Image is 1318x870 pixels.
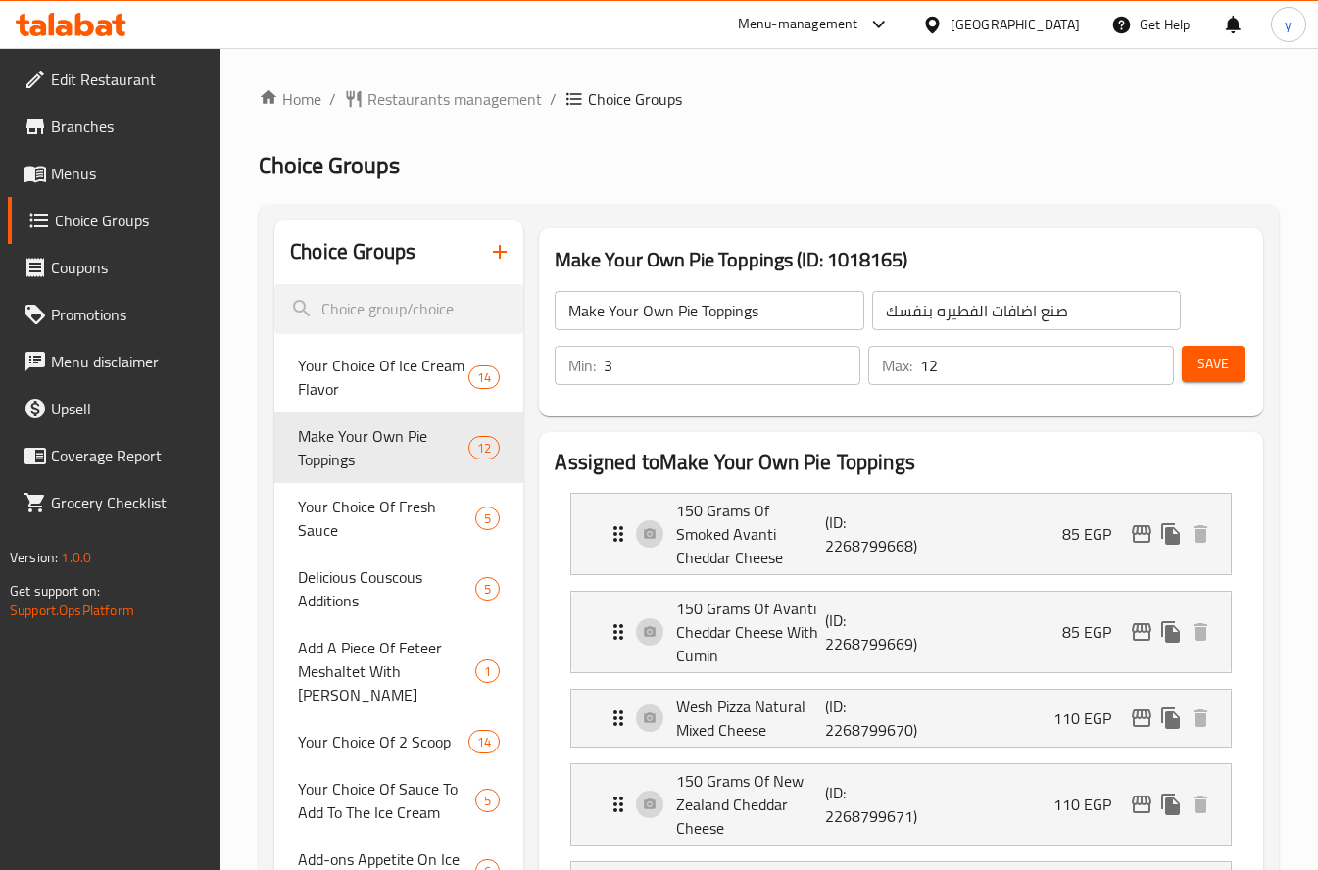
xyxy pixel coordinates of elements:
div: Your Choice Of Ice Cream Flavor14 [274,342,523,412]
button: duplicate [1156,617,1186,647]
a: Edit Restaurant [8,56,220,103]
div: Choices [475,577,500,601]
a: Branches [8,103,220,150]
button: edit [1127,519,1156,549]
span: Choice Groups [259,143,400,187]
span: Choice Groups [588,87,682,111]
span: Upsell [51,397,205,420]
span: 5 [476,792,499,810]
li: / [329,87,336,111]
button: duplicate [1156,519,1186,549]
a: Grocery Checklist [8,479,220,526]
h2: Assigned to Make Your Own Pie Toppings [555,448,1247,477]
li: Expand [555,681,1247,755]
li: Expand [555,755,1247,853]
h3: Make Your Own Pie Toppings (ID: 1018165) [555,244,1247,275]
div: Delicious Couscous Additions5 [274,554,523,624]
span: 1 [476,662,499,681]
span: Your Choice Of Fresh Sauce [298,495,475,542]
div: Choices [468,730,500,753]
a: Upsell [8,385,220,432]
span: Restaurants management [367,87,542,111]
span: Grocery Checklist [51,491,205,514]
a: Menus [8,150,220,197]
p: 85 EGP [1062,620,1127,644]
button: edit [1127,790,1156,819]
span: Coverage Report [51,444,205,467]
p: 150 Grams Of New Zealand Cheddar Cheese [676,769,825,840]
a: Coverage Report [8,432,220,479]
p: Min: [568,354,596,377]
span: Branches [51,115,205,138]
div: Choices [468,365,500,389]
p: (ID: 2268799671) [825,781,924,828]
div: Your Choice Of Sauce To Add To The Ice Cream5 [274,765,523,836]
span: 5 [476,580,499,599]
span: Promotions [51,303,205,326]
span: 14 [469,368,499,387]
button: delete [1186,703,1215,733]
span: Menus [51,162,205,185]
li: Expand [555,485,1247,583]
span: Your Choice Of 2 Scoop [298,730,468,753]
button: edit [1127,617,1156,647]
p: Max: [882,354,912,377]
span: Version: [10,545,58,570]
div: Your Choice Of 2 Scoop14 [274,718,523,765]
button: Save [1182,346,1245,382]
p: 150 Grams Of Avanti Cheddar Cheese With Cumin [676,597,825,667]
div: Expand [571,764,1231,845]
li: Expand [555,583,1247,681]
button: delete [1186,519,1215,549]
div: [GEOGRAPHIC_DATA] [951,14,1080,35]
span: Choice Groups [55,209,205,232]
span: Get support on: [10,578,100,604]
li: / [550,87,557,111]
p: (ID: 2268799669) [825,608,924,655]
a: Promotions [8,291,220,338]
span: 14 [469,733,499,751]
div: Choices [475,659,500,683]
p: 110 EGP [1053,793,1127,816]
a: Menu disclaimer [8,338,220,385]
a: Restaurants management [344,87,542,111]
span: 12 [469,439,499,458]
button: duplicate [1156,790,1186,819]
nav: breadcrumb [259,87,1279,111]
span: Menu disclaimer [51,350,205,373]
span: Your Choice Of Ice Cream Flavor [298,354,468,401]
p: Wesh Pizza Natural Mixed Cheese [676,695,825,742]
div: Make Your Own Pie Toppings12 [274,412,523,483]
span: Add A Piece Of Feteer Meshaltet With [PERSON_NAME] [298,636,475,706]
span: Edit Restaurant [51,68,205,91]
div: Choices [468,436,500,459]
p: 150 Grams Of Smoked Avanti Cheddar Cheese [676,499,825,569]
h2: Choice Groups [290,237,415,266]
button: edit [1127,703,1156,733]
span: Coupons [51,256,205,279]
a: Support.OpsPlatform [10,598,134,623]
div: Add A Piece Of Feteer Meshaltet With [PERSON_NAME]1 [274,624,523,718]
span: 5 [476,509,499,528]
div: Expand [571,494,1231,574]
span: y [1285,14,1292,35]
div: Expand [571,690,1231,747]
span: 1.0.0 [61,545,91,570]
a: Coupons [8,244,220,291]
p: (ID: 2268799668) [825,510,924,557]
span: Delicious Couscous Additions [298,565,475,612]
p: 110 EGP [1053,706,1127,730]
input: search [274,284,523,334]
div: Choices [475,789,500,812]
a: Home [259,87,321,111]
span: Your Choice Of Sauce To Add To The Ice Cream [298,777,475,824]
span: Make Your Own Pie Toppings [298,424,468,471]
div: Expand [571,592,1231,672]
a: Choice Groups [8,197,220,244]
button: delete [1186,790,1215,819]
p: 85 EGP [1062,522,1127,546]
button: delete [1186,617,1215,647]
div: Menu-management [738,13,858,36]
div: Your Choice Of Fresh Sauce5 [274,483,523,554]
div: Choices [475,507,500,530]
